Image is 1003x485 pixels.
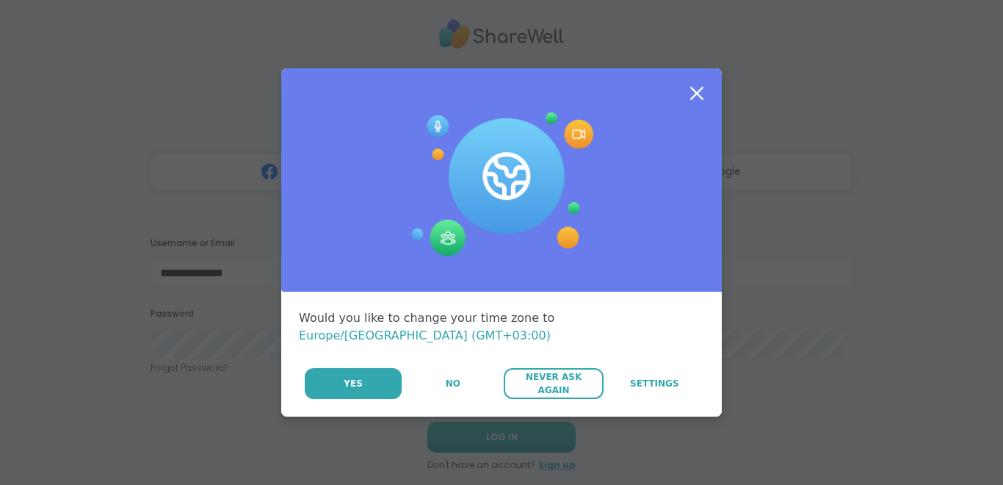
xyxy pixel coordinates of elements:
[299,309,704,345] div: Would you like to change your time zone to
[504,368,603,399] button: Never Ask Again
[446,377,460,390] span: No
[511,370,595,397] span: Never Ask Again
[299,328,551,342] span: Europe/[GEOGRAPHIC_DATA] (GMT+03:00)
[344,377,363,390] span: Yes
[410,112,593,256] img: Session Experience
[403,368,502,399] button: No
[305,368,402,399] button: Yes
[630,377,679,390] span: Settings
[605,368,704,399] a: Settings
